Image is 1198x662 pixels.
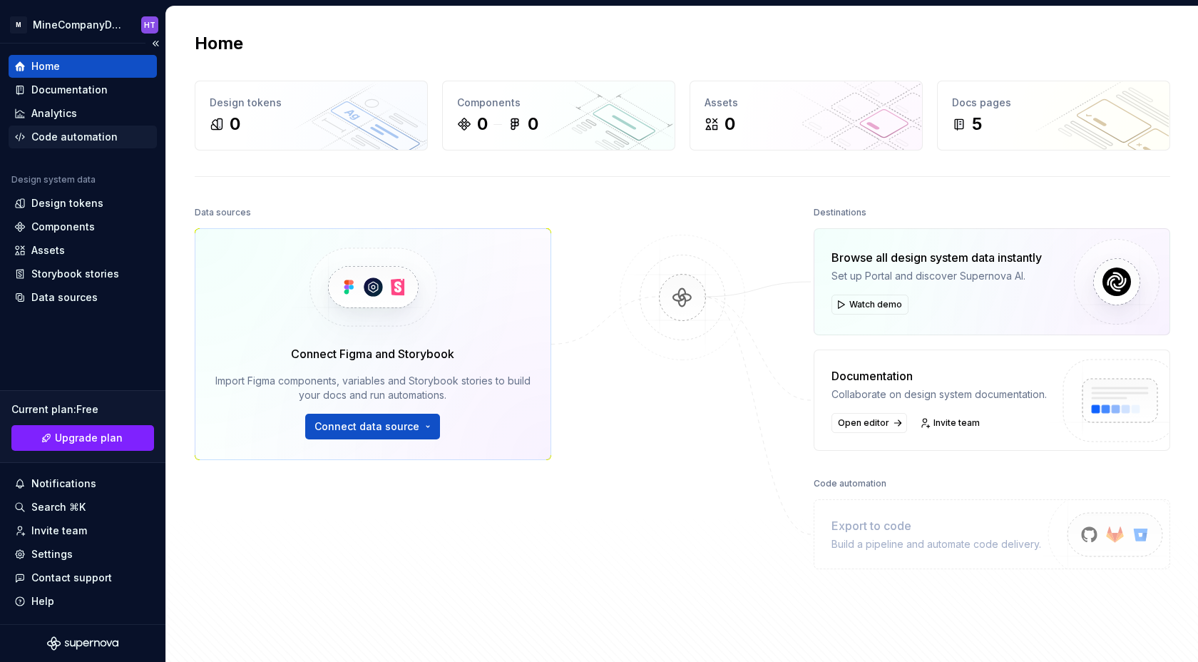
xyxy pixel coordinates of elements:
div: MineCompanyDesign [33,18,124,32]
div: Set up Portal and discover Supernova AI. [831,269,1042,283]
button: Collapse sidebar [145,34,165,54]
span: Watch demo [849,299,902,310]
div: Components [31,220,95,234]
div: Build a pipeline and automate code delivery. [831,537,1041,551]
div: 5 [972,113,982,136]
div: M [10,16,27,34]
a: Storybook stories [9,263,157,285]
span: Connect data source [314,419,419,434]
div: Storybook stories [31,267,119,281]
button: Watch demo [831,295,908,315]
div: Documentation [831,367,1047,385]
a: Docs pages5 [937,81,1170,151]
div: 0 [477,113,488,136]
div: Help [31,594,54,608]
div: Assets [705,96,908,110]
div: Current plan : Free [11,402,154,417]
a: Assets [9,239,157,262]
div: Invite team [31,524,87,538]
span: Open editor [838,417,889,429]
button: Contact support [9,566,157,589]
button: Help [9,590,157,613]
button: MMineCompanyDesignHT [3,9,163,40]
div: Connect Figma and Storybook [291,345,454,362]
div: Export to code [831,517,1041,534]
a: Data sources [9,286,157,309]
a: Code automation [9,126,157,148]
div: Documentation [31,83,108,97]
a: Analytics [9,102,157,125]
div: Design tokens [31,196,103,210]
a: Components00 [442,81,675,151]
div: Destinations [814,203,866,223]
div: Analytics [31,106,77,121]
a: Design tokens [9,192,157,215]
div: 0 [725,113,735,136]
div: 0 [230,113,240,136]
div: Code automation [814,474,886,494]
div: 0 [528,113,538,136]
div: Home [31,59,60,73]
a: Upgrade plan [11,425,154,451]
a: Design tokens0 [195,81,428,151]
div: Search ⌘K [31,500,86,514]
span: Upgrade plan [55,431,123,445]
a: Documentation [9,78,157,101]
div: Design tokens [210,96,413,110]
svg: Supernova Logo [47,636,118,651]
span: Invite team [933,417,980,429]
a: Home [9,55,157,78]
h2: Home [195,32,243,55]
div: Notifications [31,477,96,491]
div: Import Figma components, variables and Storybook stories to build your docs and run automations. [215,374,531,402]
button: Notifications [9,472,157,495]
div: HT [144,19,155,31]
div: Docs pages [952,96,1155,110]
div: Settings [31,547,73,561]
div: Data sources [31,290,98,305]
a: Components [9,215,157,238]
div: Collaborate on design system documentation. [831,387,1047,402]
div: Contact support [31,571,112,585]
div: Code automation [31,130,118,144]
a: Open editor [831,413,907,433]
div: Data sources [195,203,251,223]
div: Browse all design system data instantly [831,249,1042,266]
button: Connect data source [305,414,440,439]
button: Search ⌘K [9,496,157,519]
div: Assets [31,243,65,258]
a: Assets0 [690,81,923,151]
a: Invite team [916,413,986,433]
a: Settings [9,543,157,566]
div: Components [457,96,660,110]
div: Design system data [11,174,96,185]
a: Invite team [9,519,157,542]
